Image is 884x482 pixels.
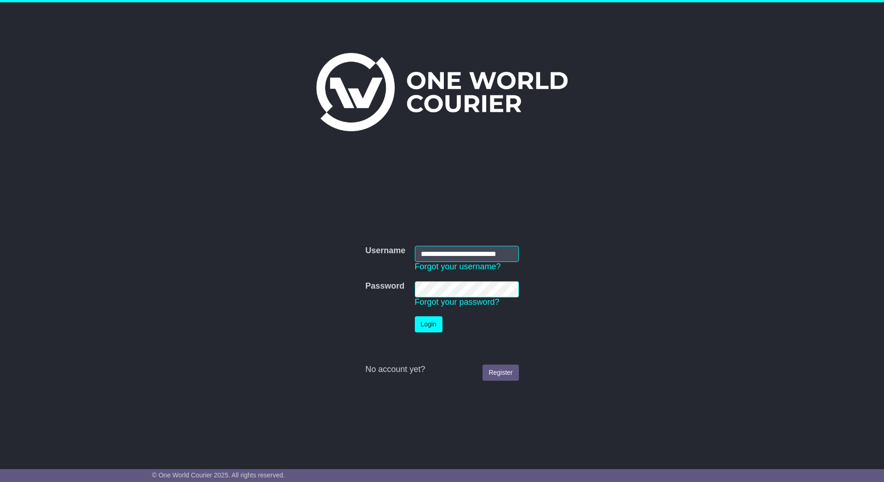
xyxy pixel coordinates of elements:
div: No account yet? [365,365,518,375]
label: Password [365,281,404,291]
label: Username [365,246,405,256]
a: Forgot your username? [415,262,501,271]
a: Register [483,365,518,381]
img: One World [316,53,568,131]
span: © One World Courier 2025. All rights reserved. [152,471,285,479]
a: Forgot your password? [415,297,500,307]
button: Login [415,316,442,332]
